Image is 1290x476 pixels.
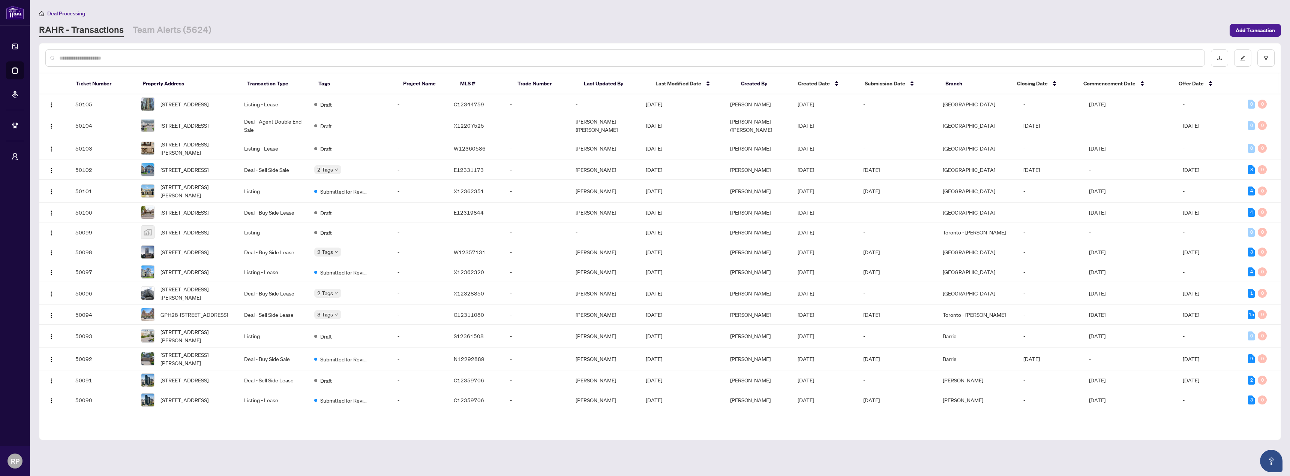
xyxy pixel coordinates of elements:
[792,73,859,94] th: Created Date
[798,311,814,318] span: [DATE]
[48,334,54,340] img: Logo
[45,246,57,258] button: Logo
[1230,24,1281,37] button: Add Transaction
[48,167,54,173] img: Logo
[646,397,662,403] span: [DATE]
[1177,203,1242,222] td: [DATE]
[937,242,1017,262] td: [GEOGRAPHIC_DATA]
[141,266,154,278] img: thumbnail-img
[1258,100,1267,109] div: 0
[160,140,232,157] span: [STREET_ADDRESS][PERSON_NAME]
[504,137,570,160] td: -
[1017,242,1083,262] td: -
[646,166,662,173] span: [DATE]
[1258,187,1267,195] div: 0
[730,229,771,236] span: [PERSON_NAME]
[454,73,511,94] th: MLS #
[730,145,771,152] span: [PERSON_NAME]
[798,229,814,236] span: [DATE]
[504,222,570,242] td: -
[141,246,154,258] img: thumbnail-img
[646,101,662,107] span: [DATE]
[69,282,135,305] td: 50096
[141,142,154,155] img: thumbnail-img
[798,249,814,255] span: [DATE]
[1258,165,1267,174] div: 0
[1179,79,1204,88] span: Offer Date
[238,94,308,114] td: Listing - Lease
[937,160,1017,180] td: [GEOGRAPHIC_DATA]
[45,374,57,386] button: Logo
[141,185,154,197] img: thumbnail-img
[1263,55,1269,61] span: filter
[857,222,937,242] td: -
[454,333,484,339] span: S12361508
[1083,262,1177,282] td: [DATE]
[646,311,662,318] span: [DATE]
[45,353,57,365] button: Logo
[646,188,662,194] span: [DATE]
[1083,137,1177,160] td: [DATE]
[798,333,814,339] span: [DATE]
[1177,242,1242,262] td: [DATE]
[1258,331,1267,340] div: 0
[939,73,1011,94] th: Branch
[857,262,937,282] td: [DATE]
[45,266,57,278] button: Logo
[45,164,57,176] button: Logo
[798,290,814,297] span: [DATE]
[1017,282,1083,305] td: -
[160,268,208,276] span: [STREET_ADDRESS]
[48,102,54,108] img: Logo
[730,290,771,297] span: [PERSON_NAME]
[69,262,135,282] td: 50097
[141,352,154,365] img: thumbnail-img
[1083,180,1177,203] td: [DATE]
[160,166,208,174] span: [STREET_ADDRESS]
[48,230,54,236] img: Logo
[45,432,57,444] button: Logo
[1177,160,1242,180] td: [DATE]
[45,309,57,321] button: Logo
[730,118,772,133] span: [PERSON_NAME] ([PERSON_NAME]
[1248,144,1255,153] div: 0
[937,180,1017,203] td: [GEOGRAPHIC_DATA]
[857,94,937,114] td: -
[391,180,448,203] td: -
[937,282,1017,305] td: [GEOGRAPHIC_DATA]
[1248,121,1255,130] div: 0
[70,73,136,94] th: Ticket Number
[857,114,937,137] td: -
[160,100,208,108] span: [STREET_ADDRESS]
[1017,137,1083,160] td: -
[730,269,771,275] span: [PERSON_NAME]
[646,377,662,383] span: [DATE]
[454,355,484,362] span: N12292889
[238,137,308,160] td: Listing - Lease
[570,180,640,203] td: [PERSON_NAME]
[937,203,1017,222] td: [GEOGRAPHIC_DATA]
[1258,310,1267,319] div: 0
[160,183,232,199] span: [STREET_ADDRESS][PERSON_NAME]
[730,188,771,194] span: [PERSON_NAME]
[1173,73,1239,94] th: Offer Date
[730,166,771,173] span: [PERSON_NAME]
[646,209,662,216] span: [DATE]
[141,98,154,110] img: thumbnail-img
[320,100,332,109] span: Draft
[454,311,484,318] span: C12311080
[937,222,1017,242] td: Toronto - [PERSON_NAME]
[48,357,54,363] img: Logo
[1177,262,1242,282] td: -
[1258,121,1267,130] div: 0
[504,114,570,137] td: -
[1083,222,1177,242] td: -
[730,209,771,216] span: [PERSON_NAME]
[798,188,814,194] span: [DATE]
[504,305,570,325] td: -
[570,305,640,325] td: [PERSON_NAME]
[391,242,448,262] td: -
[391,203,448,222] td: -
[141,119,154,132] img: thumbnail-img
[391,94,448,114] td: -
